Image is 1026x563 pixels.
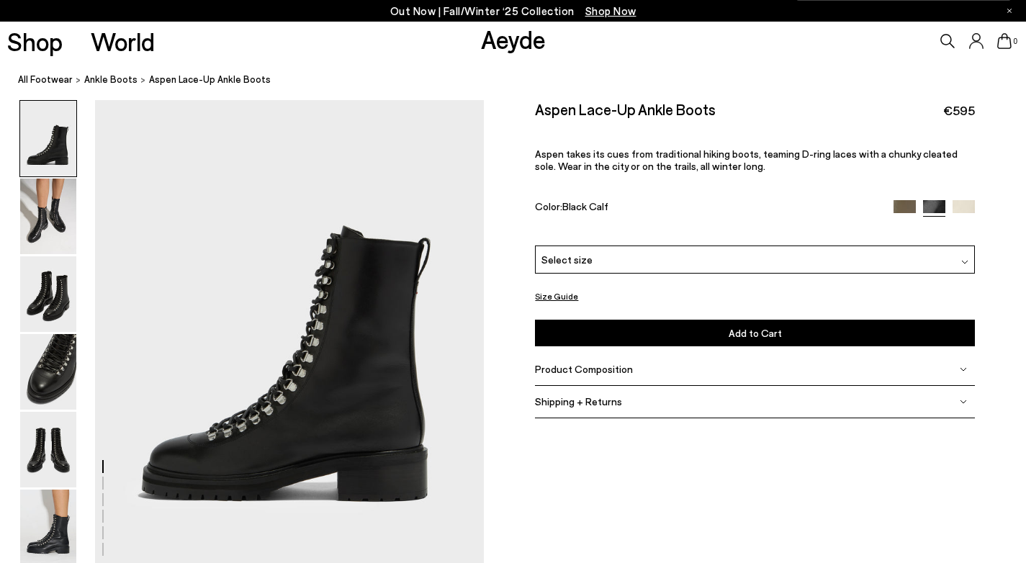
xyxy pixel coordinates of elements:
[960,398,967,405] img: svg%3E
[481,24,546,54] a: Aeyde
[562,201,608,213] span: Black Calf
[20,256,76,332] img: Aspen Lace-Up Ankle Boots - Image 3
[20,334,76,410] img: Aspen Lace-Up Ankle Boots - Image 4
[7,29,63,54] a: Shop
[960,366,967,373] img: svg%3E
[535,396,622,408] span: Shipping + Returns
[20,101,76,176] img: Aspen Lace-Up Ankle Boots - Image 1
[943,102,975,120] span: €595
[535,100,716,118] h2: Aspen Lace-Up Ankle Boots
[1012,37,1019,45] span: 0
[18,72,73,87] a: All Footwear
[18,60,1026,100] nav: breadcrumb
[541,252,593,267] span: Select size
[535,148,974,172] p: Aspen takes its cues from traditional hiking boots, teaming D-ring laces with a chunky cleated so...
[535,320,974,346] button: Add to Cart
[961,258,968,266] img: svg%3E
[91,29,155,54] a: World
[149,72,271,87] span: Aspen Lace-Up Ankle Boots
[997,33,1012,49] a: 0
[84,72,138,87] a: ankle boots
[390,2,636,20] p: Out Now | Fall/Winter ‘25 Collection
[535,288,578,306] button: Size Guide
[729,327,782,339] span: Add to Cart
[585,4,636,17] span: Navigate to /collections/new-in
[535,364,633,376] span: Product Composition
[535,201,879,217] div: Color:
[84,73,138,85] span: ankle boots
[20,179,76,254] img: Aspen Lace-Up Ankle Boots - Image 2
[20,412,76,487] img: Aspen Lace-Up Ankle Boots - Image 5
